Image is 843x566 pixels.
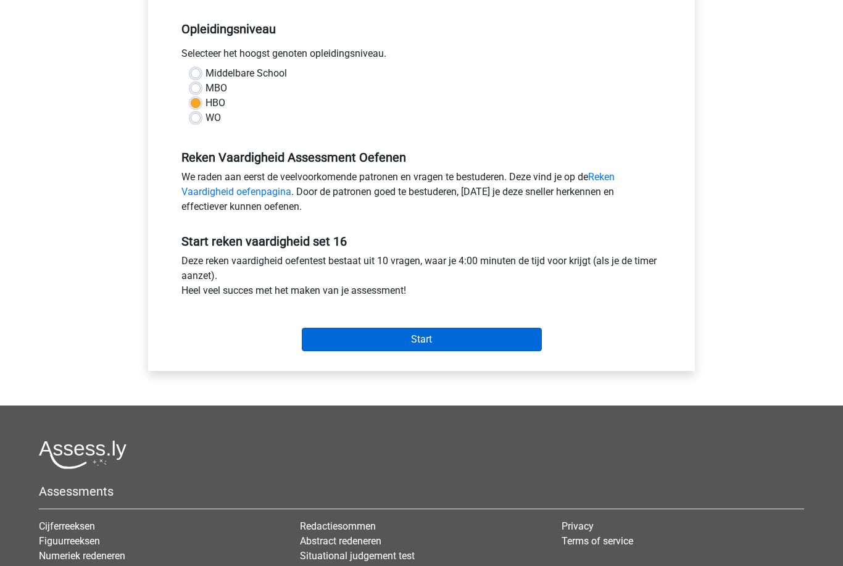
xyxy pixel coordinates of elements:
[39,550,125,562] a: Numeriek redeneren
[562,520,594,532] a: Privacy
[172,170,671,219] div: We raden aan eerst de veelvoorkomende patronen en vragen te bestuderen. Deze vind je op de . Door...
[181,234,662,249] h5: Start reken vaardigheid set 16
[181,150,662,165] h5: Reken Vaardigheid Assessment Oefenen
[39,535,100,547] a: Figuurreeksen
[206,96,225,110] label: HBO
[302,328,542,351] input: Start
[39,520,95,532] a: Cijferreeksen
[39,440,127,469] img: Assessly logo
[300,535,381,547] a: Abstract redeneren
[172,46,671,66] div: Selecteer het hoogst genoten opleidingsniveau.
[181,17,662,41] h5: Opleidingsniveau
[206,66,287,81] label: Middelbare School
[300,520,376,532] a: Redactiesommen
[562,535,633,547] a: Terms of service
[172,254,671,303] div: Deze reken vaardigheid oefentest bestaat uit 10 vragen, waar je 4:00 minuten de tijd voor krijgt ...
[206,110,221,125] label: WO
[300,550,415,562] a: Situational judgement test
[206,81,227,96] label: MBO
[39,484,804,499] h5: Assessments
